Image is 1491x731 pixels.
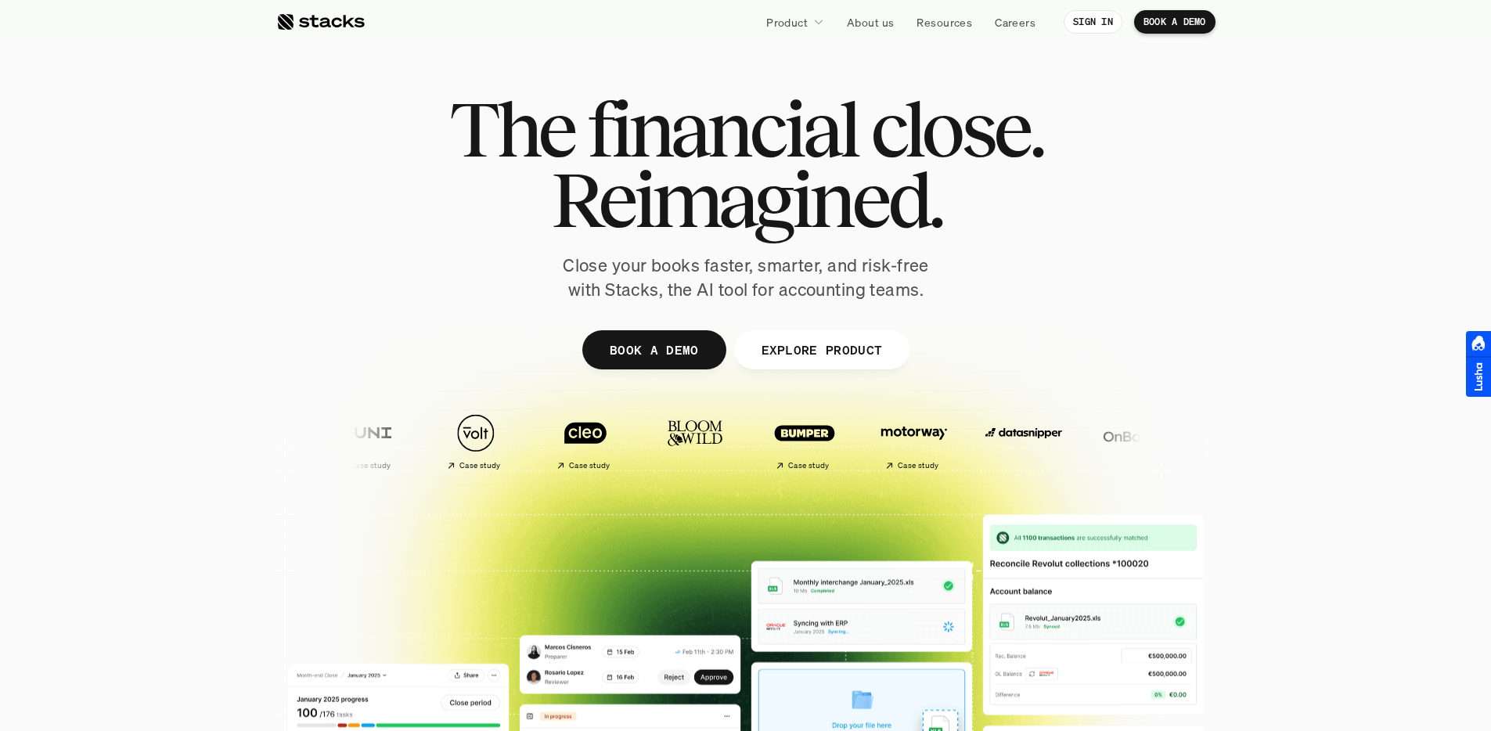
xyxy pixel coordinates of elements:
[837,8,903,36] a: About us
[907,8,981,36] a: Resources
[425,405,527,477] a: Case study
[1134,10,1215,34] a: BOOK A DEMO
[587,94,857,164] span: financial
[582,330,726,369] a: BOOK A DEMO
[1064,10,1122,34] a: SIGN IN
[449,94,574,164] span: The
[315,405,417,477] a: Case study
[995,14,1035,31] p: Careers
[787,461,829,470] h2: Case study
[870,94,1043,164] span: close.
[349,461,391,470] h2: Case study
[550,164,941,235] span: Reimagined.
[568,461,610,470] h2: Case study
[754,405,855,477] a: Case study
[733,330,909,369] a: EXPLORE PRODUCT
[917,14,972,31] p: Resources
[897,461,938,470] h2: Case study
[761,338,882,361] p: EXPLORE PRODUCT
[863,405,965,477] a: Case study
[609,338,698,361] p: BOOK A DEMO
[535,405,636,477] a: Case study
[550,254,942,302] p: Close your books faster, smarter, and risk-free with Stacks, the AI tool for accounting teams.
[1073,16,1113,27] p: SIGN IN
[766,14,808,31] p: Product
[985,8,1045,36] a: Careers
[1143,16,1206,27] p: BOOK A DEMO
[459,461,500,470] h2: Case study
[847,14,894,31] p: About us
